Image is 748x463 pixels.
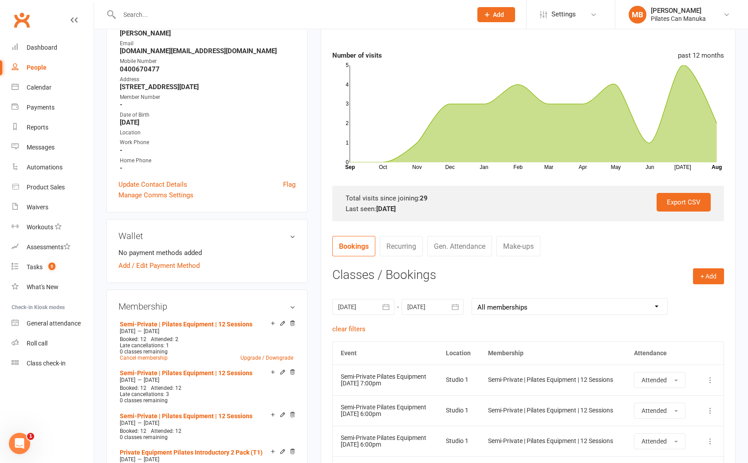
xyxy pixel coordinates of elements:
[120,157,295,165] div: Home Phone
[12,38,94,58] a: Dashboard
[496,236,540,256] a: Make-ups
[27,44,57,51] div: Dashboard
[12,118,94,137] a: Reports
[120,434,168,440] span: 0 classes remaining
[27,64,47,71] div: People
[332,17,394,31] h3: Attendance
[651,7,706,15] div: [PERSON_NAME]
[120,83,295,91] strong: [STREET_ADDRESS][DATE]
[151,336,178,342] span: Attended: 2
[332,236,375,256] a: Bookings
[118,260,200,271] a: Add / Edit Payment Method
[48,263,55,270] span: 5
[12,197,94,217] a: Waivers
[493,11,504,18] span: Add
[144,420,159,426] span: [DATE]
[376,205,396,213] strong: [DATE]
[118,247,295,258] li: No payment methods added
[27,164,63,171] div: Automations
[341,373,430,380] div: Semi-Private Pilates Equipment
[12,334,94,353] a: Roll call
[120,336,146,342] span: Booked: 12
[12,217,94,237] a: Workouts
[629,6,646,24] div: MB
[12,237,94,257] a: Assessments
[120,146,295,154] strong: -
[333,365,438,395] td: [DATE] 7:00pm
[283,179,295,190] a: Flag
[446,438,472,444] div: Studio 1
[651,15,706,23] div: Pilates Can Manuka
[27,320,81,327] div: General attendance
[118,231,295,241] h3: Wallet
[144,456,159,463] span: [DATE]
[120,57,295,66] div: Mobile Number
[240,355,293,361] a: Upgrade / Downgrade
[120,101,295,109] strong: -
[12,137,94,157] a: Messages
[477,7,515,22] button: Add
[27,204,48,211] div: Waivers
[446,407,472,414] div: Studio 1
[634,372,685,388] button: Attended
[333,426,438,456] td: [DATE] 6:00pm
[12,58,94,78] a: People
[332,325,366,333] a: clear filters
[27,433,34,440] span: 1
[446,377,472,383] div: Studio 1
[120,428,146,434] span: Booked: 12
[332,268,724,282] h3: Classes / Bookings
[144,328,159,334] span: [DATE]
[27,283,59,290] div: What's New
[120,349,168,355] span: 0 classes remaining
[151,385,181,391] span: Attended: 12
[120,328,135,334] span: [DATE]
[120,118,295,126] strong: [DATE]
[12,177,94,197] a: Product Sales
[12,314,94,334] a: General attendance kiosk mode
[341,404,430,411] div: Semi-Private Pilates Equipment
[27,360,66,367] div: Class check-in
[12,257,94,277] a: Tasks 5
[27,124,48,131] div: Reports
[144,377,159,383] span: [DATE]
[120,385,146,391] span: Booked: 12
[27,263,43,271] div: Tasks
[12,98,94,118] a: Payments
[427,236,492,256] a: Gen. Attendance
[120,321,252,328] a: Semi-Private | Pilates Equipment | 12 Sessions
[27,224,53,231] div: Workouts
[12,78,94,98] a: Calendar
[420,194,428,202] strong: 29
[657,193,711,212] a: Export CSV
[120,111,295,119] div: Date of Birth
[642,438,667,445] span: Attended
[27,184,65,191] div: Product Sales
[118,190,193,200] a: Manage Comms Settings
[27,340,47,347] div: Roll call
[120,29,295,37] strong: [PERSON_NAME]
[642,407,667,414] span: Attended
[27,144,55,151] div: Messages
[341,435,430,441] div: Semi-Private Pilates Equipment
[332,51,382,59] strong: Number of visits
[634,433,685,449] button: Attended
[118,302,295,311] h3: Membership
[626,342,696,365] th: Attendance
[120,369,252,377] a: Semi-Private | Pilates Equipment | 12 Sessions
[27,243,71,251] div: Assessments
[380,236,423,256] a: Recurring
[12,353,94,373] a: Class kiosk mode
[120,377,135,383] span: [DATE]
[12,277,94,297] a: What's New
[120,391,293,397] div: Late cancellations: 3
[118,420,295,427] div: —
[118,328,295,335] div: —
[120,355,168,361] a: Cancel membership
[120,412,252,420] a: Semi-Private | Pilates Equipment | 12 Sessions
[12,157,94,177] a: Automations
[9,433,30,454] iframe: Intercom live chat
[117,8,466,21] input: Search...
[118,377,295,384] div: —
[634,403,685,419] button: Attended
